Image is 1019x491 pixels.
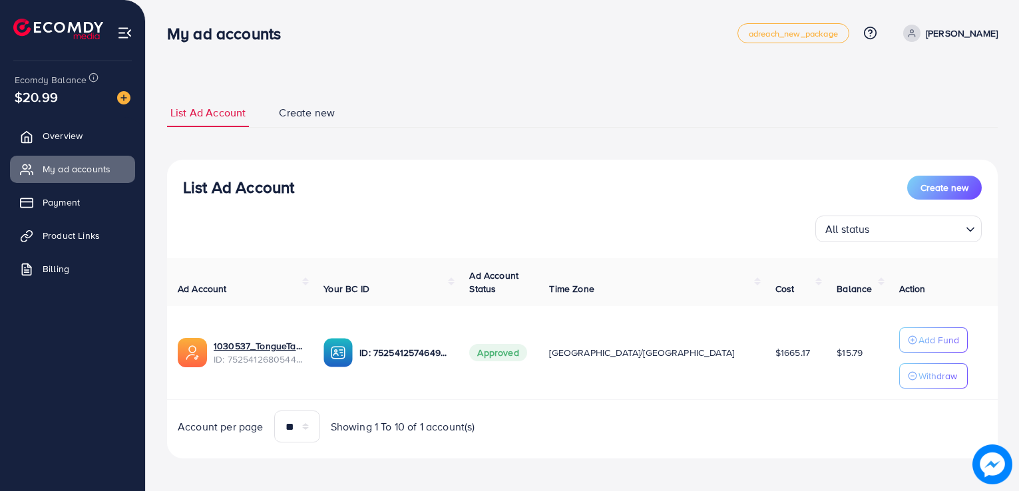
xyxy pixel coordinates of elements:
[178,282,227,295] span: Ad Account
[10,222,135,249] a: Product Links
[10,156,135,182] a: My ad accounts
[899,282,926,295] span: Action
[43,162,110,176] span: My ad accounts
[170,105,246,120] span: List Ad Account
[43,229,100,242] span: Product Links
[549,282,594,295] span: Time Zone
[279,105,335,120] span: Create new
[323,338,353,367] img: ic-ba-acc.ded83a64.svg
[972,444,1012,484] img: image
[920,181,968,194] span: Create new
[214,353,302,366] span: ID: 7525412680544141329
[43,129,83,142] span: Overview
[167,24,292,43] h3: My ad accounts
[183,178,294,197] h3: List Ad Account
[323,282,369,295] span: Your BC ID
[907,176,982,200] button: Create new
[178,338,207,367] img: ic-ads-acc.e4c84228.svg
[10,189,135,216] a: Payment
[926,25,998,41] p: [PERSON_NAME]
[117,25,132,41] img: menu
[899,327,968,353] button: Add Fund
[214,339,302,367] div: <span class='underline'>1030537_TongueTang_1752146687547</span></br>7525412680544141329
[899,363,968,389] button: Withdraw
[15,87,58,106] span: $20.99
[214,339,302,353] a: 1030537_TongueTang_1752146687547
[918,332,959,348] p: Add Fund
[823,220,873,239] span: All status
[13,19,103,39] img: logo
[331,419,475,434] span: Showing 1 To 10 of 1 account(s)
[918,368,957,384] p: Withdraw
[10,255,135,282] a: Billing
[117,91,130,104] img: image
[178,419,264,434] span: Account per page
[837,282,872,295] span: Balance
[775,346,810,359] span: $1665.17
[837,346,863,359] span: $15.79
[898,25,998,42] a: [PERSON_NAME]
[469,269,518,295] span: Ad Account Status
[10,122,135,149] a: Overview
[43,196,80,209] span: Payment
[469,344,526,361] span: Approved
[874,217,960,239] input: Search for option
[549,346,734,359] span: [GEOGRAPHIC_DATA]/[GEOGRAPHIC_DATA]
[749,29,838,38] span: adreach_new_package
[15,73,87,86] span: Ecomdy Balance
[815,216,982,242] div: Search for option
[737,23,849,43] a: adreach_new_package
[775,282,795,295] span: Cost
[359,345,448,361] p: ID: 7525412574649745409
[43,262,69,275] span: Billing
